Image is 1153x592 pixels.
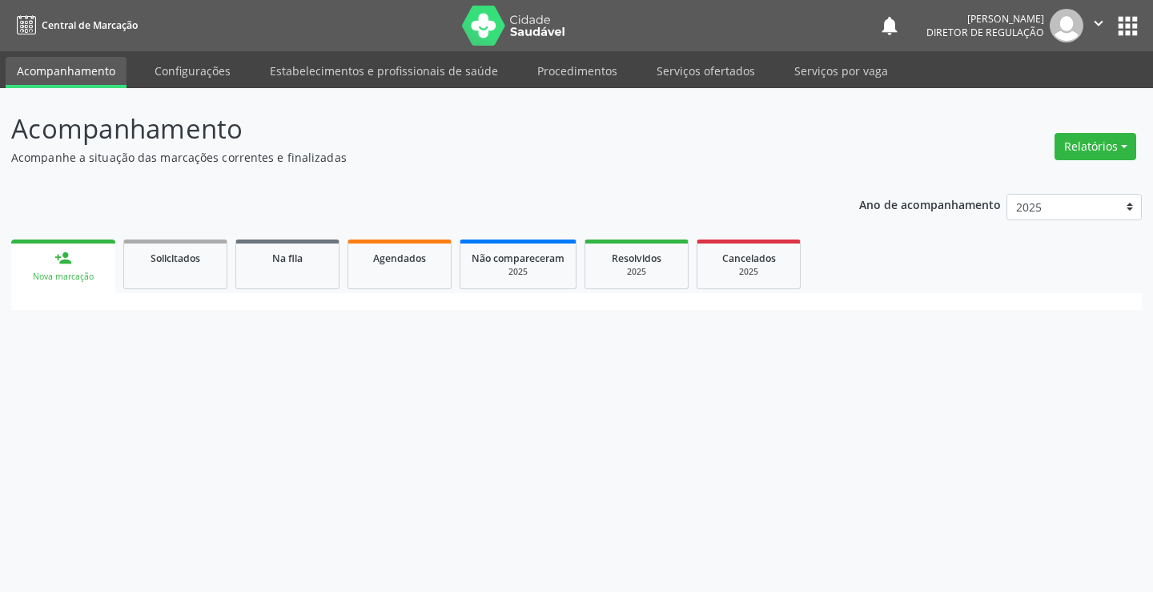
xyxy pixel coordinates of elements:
a: Serviços ofertados [645,57,766,85]
button: notifications [878,14,901,37]
span: Cancelados [722,252,776,265]
span: Resolvidos [612,252,661,265]
button: Relatórios [1055,133,1136,160]
i:  [1090,14,1107,32]
button: apps [1114,12,1142,40]
img: img [1050,9,1083,42]
div: 2025 [597,266,677,278]
a: Serviços por vaga [783,57,899,85]
a: Procedimentos [526,57,629,85]
div: [PERSON_NAME] [926,12,1044,26]
a: Acompanhamento [6,57,127,88]
p: Acompanhamento [11,109,802,149]
span: Agendados [373,252,426,265]
span: Diretor de regulação [926,26,1044,39]
div: 2025 [472,266,564,278]
span: Central de Marcação [42,18,138,32]
a: Central de Marcação [11,12,138,38]
a: Estabelecimentos e profissionais de saúde [259,57,509,85]
p: Ano de acompanhamento [859,194,1001,214]
div: Nova marcação [22,271,104,283]
a: Configurações [143,57,242,85]
button:  [1083,9,1114,42]
span: Não compareceram [472,252,564,265]
span: Solicitados [151,252,200,265]
div: person_add [54,249,72,267]
p: Acompanhe a situação das marcações correntes e finalizadas [11,149,802,166]
div: 2025 [709,266,789,278]
span: Na fila [272,252,303,265]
